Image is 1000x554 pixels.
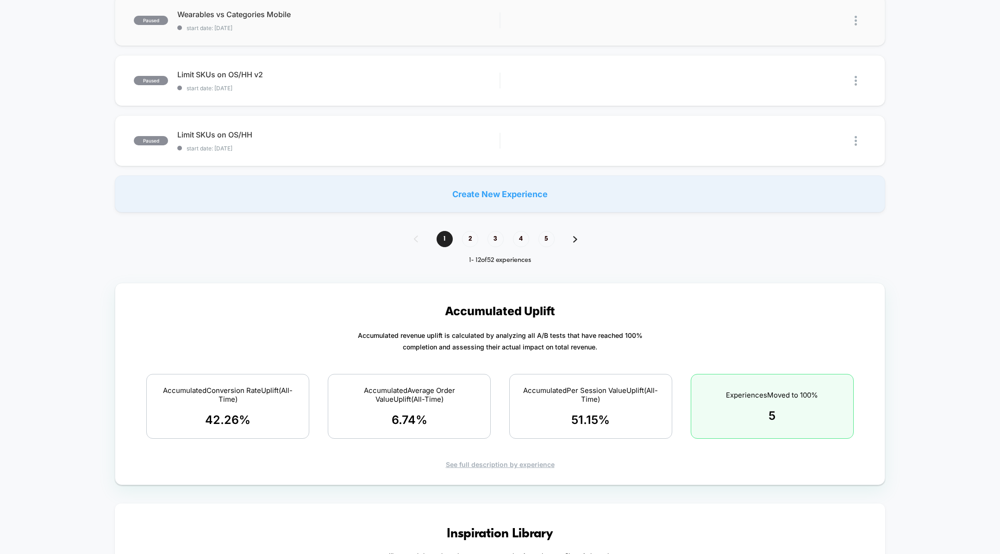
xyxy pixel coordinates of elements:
[437,231,453,247] span: 1
[513,231,529,247] span: 4
[521,386,660,404] span: Accumulated Per Session Value Uplift (All-Time)
[177,130,500,139] span: Limit SKUs on OS/HH
[158,386,297,404] span: Accumulated Conversion Rate Uplift (All-Time)
[573,236,577,243] img: pagination forward
[177,25,500,31] span: start date: [DATE]
[358,330,643,353] p: Accumulated revenue uplift is calculated by analyzing all A/B tests that have reached 100% comple...
[855,16,857,25] img: close
[131,461,868,468] div: See full description by experience
[143,527,857,542] h3: Inspiration Library
[205,413,250,427] span: 42.26 %
[177,85,500,92] span: start date: [DATE]
[340,386,479,404] span: Accumulated Average Order Value Uplift (All-Time)
[177,145,500,152] span: start date: [DATE]
[571,413,610,427] span: 51.15 %
[177,10,500,19] span: Wearables vs Categories Mobile
[462,231,478,247] span: 2
[445,304,555,318] p: Accumulated Uplift
[405,256,596,264] div: 1 - 12 of 52 experiences
[134,136,168,145] span: paused
[134,16,168,25] span: paused
[115,175,885,212] div: Create New Experience
[392,413,427,427] span: 6.74 %
[134,76,168,85] span: paused
[177,70,500,79] span: Limit SKUs on OS/HH v2
[538,231,555,247] span: 5
[487,231,504,247] span: 3
[769,409,775,423] span: 5
[855,76,857,86] img: close
[726,391,818,399] span: Experiences Moved to 100%
[855,136,857,146] img: close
